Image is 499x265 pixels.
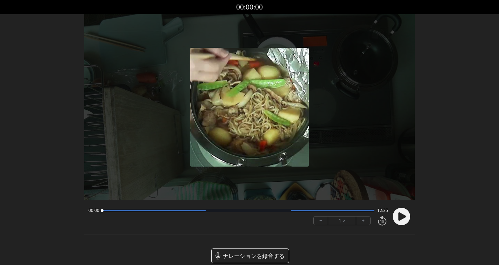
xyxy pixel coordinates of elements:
font: 1 × [339,216,346,225]
button: − [314,216,328,225]
font: − [319,216,322,225]
font: ナレーションを録音する [223,252,285,260]
font: 00:00:00 [236,2,263,12]
span: 00:00 [88,208,99,213]
a: ナレーションを録音する [211,248,289,263]
img: ポスター画像 [190,48,309,167]
font: + [362,216,365,225]
span: 12:35 [377,208,388,213]
button: + [356,216,370,225]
